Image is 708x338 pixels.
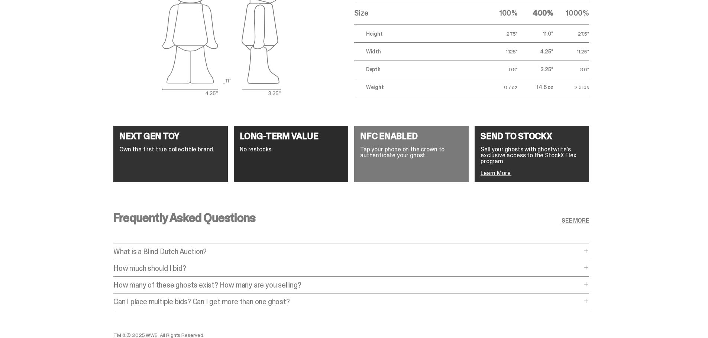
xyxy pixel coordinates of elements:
div: TM & © 2025 WWE. All Rights Reserved. [113,332,411,338]
td: Height [354,25,482,43]
td: 11.25" [553,43,589,60]
td: Weight [354,78,482,96]
td: 1.125" [482,43,518,60]
th: 1000% [553,1,589,25]
p: No restocks. [240,147,342,152]
h4: NEXT GEN TOY [119,132,222,141]
th: 400% [518,1,553,25]
h4: NFC ENABLED [360,132,463,141]
th: Size [354,1,482,25]
p: How much should I bid? [113,265,582,272]
p: Can I place multiple bids? Can I get more than one ghost? [113,298,582,305]
td: 0.7 oz [482,78,518,96]
p: Own the first true collectible brand. [119,147,222,152]
h4: SEND TO STOCKX [481,132,583,141]
td: 0.8" [482,60,518,78]
td: 11.0" [518,25,553,43]
td: 27.5" [553,25,589,43]
td: 2.75" [482,25,518,43]
a: Learn More. [481,169,511,177]
td: Width [354,43,482,60]
td: 2.3 lbs [553,78,589,96]
td: 4.25" [518,43,553,60]
th: 100% [482,1,518,25]
td: 3.25" [518,60,553,78]
h4: LONG-TERM VALUE [240,132,342,141]
p: Sell your ghosts with ghostwrite’s exclusive access to the StockX Flex program. [481,147,583,164]
h3: Frequently Asked Questions [113,212,255,224]
td: 8.0" [553,60,589,78]
td: 14.5 oz [518,78,553,96]
a: SEE MORE [562,218,589,224]
p: How many of these ghosts exist? How many are you selling? [113,281,582,289]
td: Depth [354,60,482,78]
p: Tap your phone on the crown to authenticate your ghost. [360,147,463,158]
p: What is a Blind Dutch Auction? [113,248,582,255]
